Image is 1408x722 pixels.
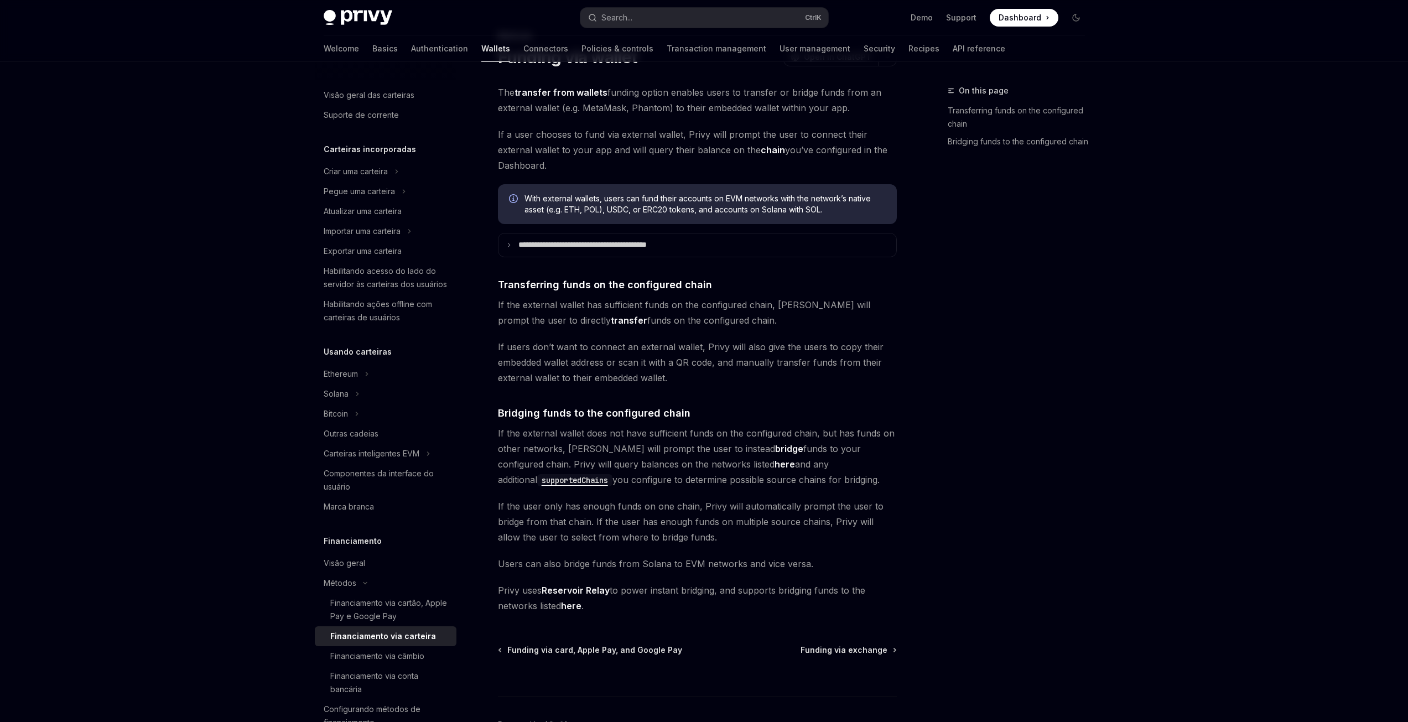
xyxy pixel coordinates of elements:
a: Reservoir Relay [542,585,610,596]
font: Visão geral [324,558,365,568]
a: Habilitando ações offline com carteiras de usuários [315,294,456,328]
a: Atualizar uma carteira [315,201,456,221]
span: If a user chooses to fund via external wallet, Privy will prompt the user to connect their extern... [498,127,897,173]
font: Métodos [324,578,356,588]
span: Dashboard [999,12,1041,23]
button: Importar uma carteira [315,221,456,241]
a: Marca branca [315,497,456,517]
button: Search...CtrlK [580,8,828,28]
button: Bitcoin [315,404,456,424]
a: Componentes da interface do usuário [315,464,456,497]
font: Criar uma carteira [324,167,388,176]
a: Transferring funds on the configured chain [948,102,1094,133]
font: Usando carteiras [324,347,392,356]
font: Bitcoin [324,409,348,418]
a: Financiamento via câmbio [315,646,456,666]
font: Suporte de corrente [324,110,399,120]
a: Financiamento via conta bancária [315,666,456,699]
span: If the external wallet does not have sufficient funds on the configured chain, but has funds on o... [498,425,897,487]
img: dark logo [324,10,392,25]
a: Dashboard [990,9,1058,27]
font: Solana [324,389,349,398]
font: Financiamento via câmbio [330,651,424,661]
font: Carteiras inteligentes EVM [324,449,419,458]
strong: transfer from wallets [515,87,607,98]
a: here [775,459,795,470]
a: User management [780,35,850,62]
span: Bridging funds to the configured chain [498,406,690,420]
font: Visão geral das carteiras [324,90,414,100]
span: Transferring funds on the configured chain [498,277,712,292]
button: Pegue uma carteira [315,181,456,201]
button: Carteiras inteligentes EVM [315,444,456,464]
a: Habilitando acesso do lado do servidor às carteiras dos usuários [315,261,456,294]
a: supportedChains [537,474,612,485]
span: Users can also bridge funds from Solana to EVM networks and vice versa. [498,556,897,572]
a: Welcome [324,35,359,62]
font: Carteiras incorporadas [324,144,416,154]
font: Componentes da interface do usuário [324,469,434,491]
span: Privy uses to power instant bridging, and supports bridging funds to the networks listed . [498,583,897,614]
a: API reference [953,35,1005,62]
span: If users don’t want to connect an external wallet, Privy will also give the users to copy their e... [498,339,897,386]
font: Financiamento [324,536,382,546]
code: supportedChains [537,474,612,486]
a: Connectors [523,35,568,62]
font: Pegue uma carteira [324,186,395,196]
font: Ethereum [324,369,358,378]
a: Support [946,12,976,23]
a: Policies & controls [581,35,653,62]
a: Security [864,35,895,62]
font: Outras cadeias [324,429,378,438]
font: Financiamento via conta bancária [330,671,418,694]
a: Visão geral [315,553,456,573]
a: Funding via card, Apple Pay, and Google Pay [499,645,682,656]
font: Financiamento via carteira [330,631,436,641]
span: Funding via card, Apple Pay, and Google Pay [507,645,682,656]
span: If the external wallet has sufficient funds on the configured chain, [PERSON_NAME] will prompt th... [498,297,897,328]
a: Bridging funds to the configured chain [948,133,1094,150]
font: Importar uma carteira [324,226,401,236]
div: Search... [601,11,632,24]
strong: bridge [775,443,803,454]
a: Wallets [481,35,510,62]
button: Criar uma carteira [315,162,456,181]
a: Recipes [908,35,939,62]
font: Atualizar uma carteira [324,206,402,216]
a: chain [761,144,785,156]
span: If the user only has enough funds on one chain, Privy will automatically prompt the user to bridg... [498,498,897,545]
font: Habilitando acesso do lado do servidor às carteiras dos usuários [324,266,447,289]
a: Financiamento via carteira [315,626,456,646]
span: With external wallets, users can fund their accounts on EVM networks with the network’s native as... [524,193,886,215]
a: Outras cadeias [315,424,456,444]
a: Visão geral das carteiras [315,85,456,105]
span: The funding option enables users to transfer or bridge funds from an external wallet (e.g. MetaMa... [498,85,897,116]
font: Exportar uma carteira [324,246,402,256]
a: Suporte de corrente [315,105,456,125]
button: Ethereum [315,364,456,384]
span: On this page [959,84,1009,97]
a: Exportar uma carteira [315,241,456,261]
strong: transfer [611,315,647,326]
button: Toggle dark mode [1067,9,1085,27]
a: Transaction management [667,35,766,62]
button: Métodos [315,573,456,593]
a: Demo [911,12,933,23]
font: Habilitando ações offline com carteiras de usuários [324,299,432,322]
font: Financiamento via cartão, Apple Pay e Google Pay [330,598,447,621]
span: Funding via exchange [801,645,887,656]
span: Ctrl K [805,13,822,22]
a: Authentication [411,35,468,62]
font: Marca branca [324,502,374,511]
a: Funding via exchange [801,645,896,656]
a: Basics [372,35,398,62]
button: Solana [315,384,456,404]
a: Financiamento via cartão, Apple Pay e Google Pay [315,593,456,626]
a: here [561,600,581,612]
svg: Info [509,194,520,205]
